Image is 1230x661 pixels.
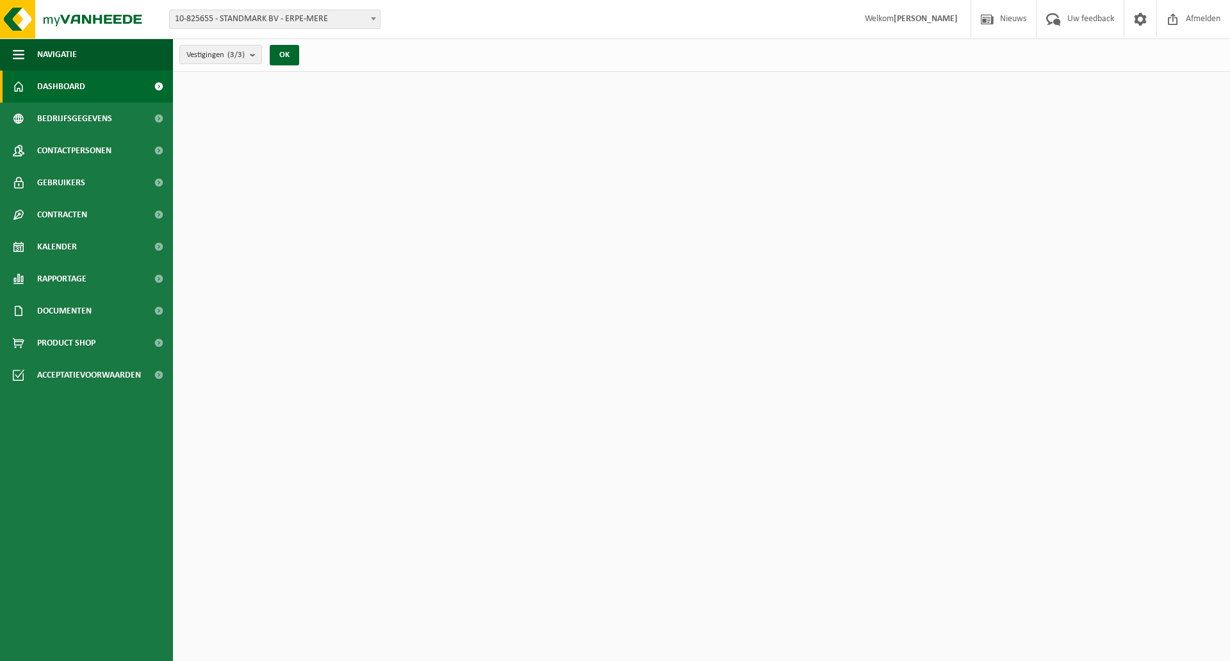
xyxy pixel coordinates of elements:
span: Contracten [37,199,87,231]
span: 10-825655 - STANDMARK BV - ERPE-MERE [169,10,381,29]
span: Kalender [37,231,77,263]
span: Gebruikers [37,167,85,199]
span: Documenten [37,295,92,327]
count: (3/3) [227,51,245,59]
span: Contactpersonen [37,135,111,167]
span: Rapportage [37,263,86,295]
span: Dashboard [37,71,85,103]
span: 10-825655 - STANDMARK BV - ERPE-MERE [170,10,380,28]
span: Product Shop [37,327,95,359]
span: Vestigingen [186,46,245,65]
button: OK [270,45,299,65]
span: Bedrijfsgegevens [37,103,112,135]
span: Acceptatievoorwaarden [37,359,141,391]
button: Vestigingen(3/3) [179,45,262,64]
strong: [PERSON_NAME] [894,14,958,24]
span: Navigatie [37,38,77,71]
